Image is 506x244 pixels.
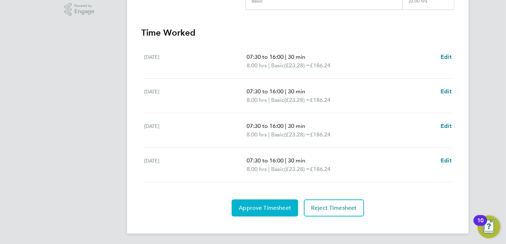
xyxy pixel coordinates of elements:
span: Basic [271,165,284,173]
span: Edit [441,88,452,95]
span: 8.00 hrs [247,166,267,172]
span: (£23.28) = [284,166,310,172]
span: 8.00 hrs [247,62,267,69]
span: Approve Timesheet [239,204,291,212]
span: 30 min [288,88,305,95]
span: (£23.28) = [284,97,310,103]
span: | [268,131,270,138]
div: [DATE] [144,53,247,70]
div: [DATE] [144,87,247,104]
a: Edit [441,87,452,96]
span: £186.24 [310,97,331,103]
span: | [268,62,270,69]
div: [DATE] [144,156,247,173]
span: 07:30 to 16:00 [247,123,284,129]
span: Basic [271,61,284,70]
span: Basic [271,130,284,139]
div: 10 [477,220,484,230]
span: Engage [74,9,94,15]
span: 30 min [288,53,305,60]
span: | [285,123,286,129]
span: 8.00 hrs [247,97,267,103]
span: 30 min [288,123,305,129]
span: | [285,53,286,60]
span: | [268,166,270,172]
span: 30 min [288,157,305,164]
span: | [268,97,270,103]
span: 07:30 to 16:00 [247,157,284,164]
span: 8.00 hrs [247,131,267,138]
span: Basic [271,96,284,104]
a: Edit [441,122,452,130]
span: Reject Timesheet [311,204,357,212]
a: Edit [441,156,452,165]
div: [DATE] [144,122,247,139]
span: £186.24 [310,131,331,138]
span: (£23.28) = [284,62,310,69]
span: Edit [441,157,452,164]
span: | [285,157,286,164]
button: Open Resource Center, 10 new notifications [478,216,500,238]
span: Edit [441,123,452,129]
a: Edit [441,53,452,61]
span: £186.24 [310,166,331,172]
button: Approve Timesheet [232,199,298,217]
span: (£23.28) = [284,131,310,138]
a: Powered byEngage [64,3,95,16]
span: Powered by [74,3,94,9]
h3: Time Worked [141,27,454,38]
button: Reject Timesheet [304,199,364,217]
span: Edit [441,53,452,60]
span: £186.24 [310,62,331,69]
span: 07:30 to 16:00 [247,53,284,60]
span: | [285,88,286,95]
span: 07:30 to 16:00 [247,88,284,95]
